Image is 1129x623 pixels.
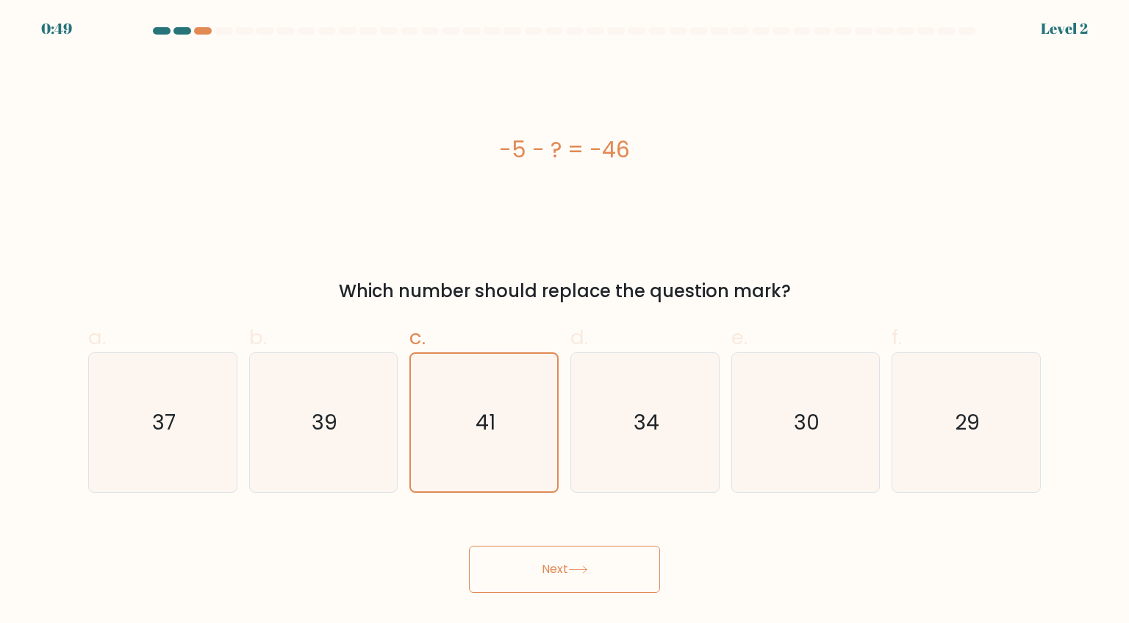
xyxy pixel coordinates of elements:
[41,18,72,40] div: 0:49
[731,323,748,352] span: e.
[88,323,106,352] span: a.
[409,323,426,352] span: c.
[794,407,820,437] text: 30
[312,407,337,437] text: 39
[152,407,176,437] text: 37
[97,278,1032,305] div: Which number should replace the question mark?
[955,407,980,437] text: 29
[476,408,495,437] text: 41
[249,323,267,352] span: b.
[1041,18,1088,40] div: Level 2
[634,407,659,437] text: 34
[570,323,588,352] span: d.
[469,546,660,593] button: Next
[892,323,902,352] span: f.
[88,133,1041,166] div: -5 - ? = -46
